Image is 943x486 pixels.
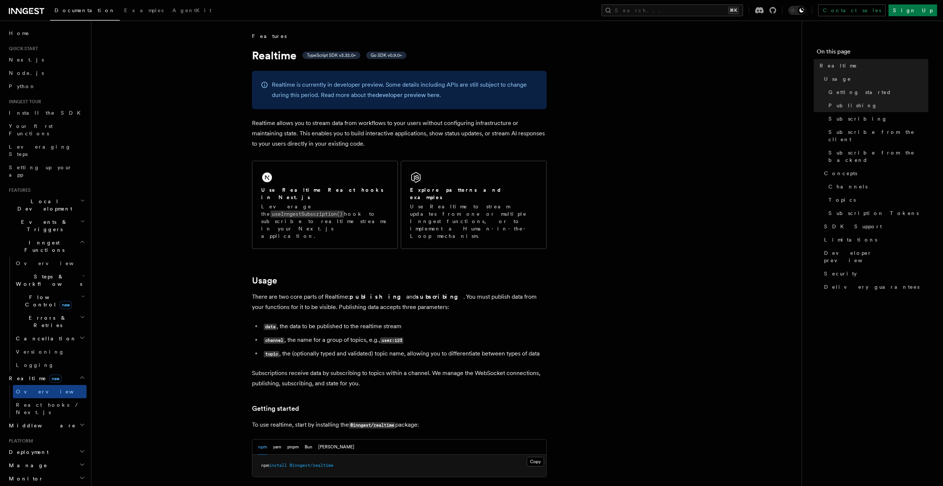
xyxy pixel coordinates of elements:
a: Usage [252,275,277,286]
span: AgentKit [172,7,211,13]
a: Channels [825,180,928,193]
a: React hooks / Next.js [13,398,87,419]
span: new [60,301,72,309]
button: Events & Triggers [6,215,87,236]
button: [PERSON_NAME] [318,440,354,455]
a: Subscribe from the client [825,125,928,146]
span: SDK Support [824,223,882,230]
span: Flow Control [13,294,81,308]
button: npm [258,440,267,455]
li: , the (optionally typed and validated) topic name, allowing you to differentiate between types of... [262,348,547,359]
a: Documentation [50,2,120,21]
span: Middleware [6,422,76,429]
span: Features [6,187,31,193]
button: yarn [273,440,281,455]
a: Examples [120,2,168,20]
a: Realtime [817,59,928,72]
span: Errors & Retries [13,314,80,329]
span: new [49,375,62,383]
p: There are two core parts of Realtime: and . You must publish data from your functions for it to b... [252,292,547,312]
a: Subscription Tokens [825,206,928,220]
h2: Explore patterns and examples [410,186,537,201]
span: Deployment [6,448,49,456]
button: Deployment [6,445,87,459]
strong: publishing [350,293,406,300]
code: channel [264,337,284,344]
code: user:123 [380,337,403,344]
a: Next.js [6,53,87,66]
span: Documentation [55,7,115,13]
a: Use Realtime React hooks in Next.jsLeverage theuseInngestSubscription()hook to subscribe to realt... [252,161,398,249]
p: Subscriptions receive data by subscribing to topics within a channel. We manage the WebSocket con... [252,368,547,389]
li: , the data to be published to the realtime stream [262,321,547,332]
li: , the name for a group of topics, e.g., [262,335,547,346]
a: Getting started [825,86,928,99]
div: Realtimenew [6,385,87,419]
a: Subscribing [825,112,928,125]
span: Publishing [828,102,877,109]
a: Explore patterns and examplesUse Realtime to stream updates from one or multiple Inngest function... [401,161,547,249]
span: Platform [6,438,33,444]
span: Subscribe from the backend [828,149,928,164]
button: Toggle dark mode [788,6,806,15]
a: Limitations [821,233,928,246]
a: Concepts [821,167,928,180]
span: Delivery guarantees [824,283,919,291]
a: SDK Support [821,220,928,233]
a: Delivery guarantees [821,280,928,294]
a: Logging [13,358,87,372]
span: Install the SDK [9,110,85,116]
h2: Use Realtime React hooks in Next.js [261,186,389,201]
button: Search...⌘K [602,4,743,16]
button: Local Development [6,195,87,215]
span: Channels [828,183,867,190]
button: Copy [527,457,544,466]
a: Contact sales [818,4,886,16]
button: Monitor [6,472,87,485]
h1: Realtime [252,49,547,62]
a: Publishing [825,99,928,112]
button: Errors & Retries [13,311,87,332]
span: Developer preview [824,249,928,264]
a: Setting up your app [6,161,87,181]
button: Cancellation [13,332,87,345]
strong: subscribing [416,293,463,300]
a: Usage [821,72,928,86]
span: Python [9,83,36,89]
span: Overview [16,389,92,395]
button: Bun [305,440,312,455]
span: Manage [6,462,48,469]
button: Inngest Functions [6,236,87,257]
button: pnpm [287,440,299,455]
p: Use Realtime to stream updates from one or multiple Inngest functions, or to implement a Human-in... [410,203,537,240]
span: Cancellation [13,335,77,342]
a: Security [821,267,928,280]
button: Middleware [6,419,87,432]
h4: On this page [817,47,928,59]
span: Concepts [824,170,857,177]
kbd: ⌘K [728,7,739,14]
span: Limitations [824,236,877,243]
span: Realtime [6,375,62,382]
span: npm [261,463,269,468]
div: Inngest Functions [6,257,87,372]
a: Developer preview [821,246,928,267]
button: Realtimenew [6,372,87,385]
a: AgentKit [168,2,216,20]
p: Realtime allows you to stream data from workflows to your users without configuring infrastructur... [252,118,547,149]
a: developer preview here [376,91,439,98]
span: Features [252,32,287,40]
span: Node.js [9,70,44,76]
span: Steps & Workflows [13,273,82,288]
span: Go SDK v0.9.0+ [371,52,402,58]
span: Subscription Tokens [828,209,919,217]
span: Your first Functions [9,123,53,136]
span: Quick start [6,46,38,52]
span: @inngest/realtime [290,463,333,468]
span: Next.js [9,57,44,63]
p: To use realtime, start by installing the package: [252,420,547,430]
span: Events & Triggers [6,218,80,233]
span: Home [9,29,29,37]
a: Leveraging Steps [6,140,87,161]
span: Inngest tour [6,99,41,105]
